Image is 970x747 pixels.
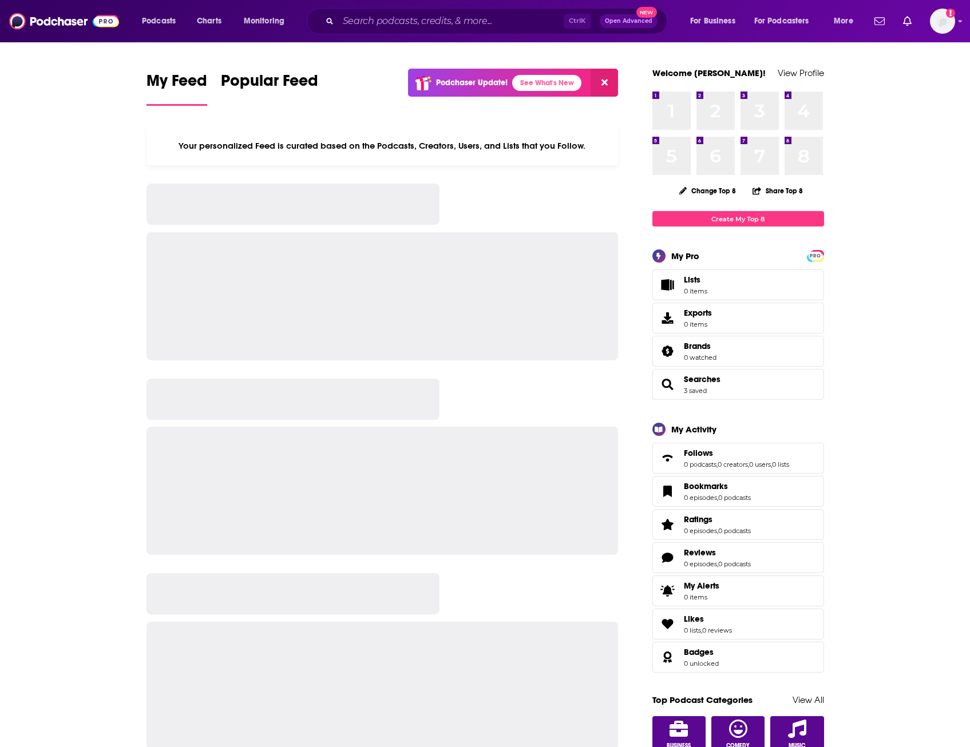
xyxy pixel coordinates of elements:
[600,14,658,28] button: Open AdvancedNew
[684,341,711,351] span: Brands
[930,9,955,34] button: Show profile menu
[684,614,704,624] span: Likes
[684,481,751,491] a: Bookmarks
[656,616,679,632] a: Likes
[236,12,299,30] button: open menu
[134,12,191,30] button: open menu
[684,460,716,468] a: 0 podcasts
[652,694,753,705] a: Top Podcast Categories
[684,514,751,525] a: Ratings
[793,694,824,705] a: View All
[652,67,766,78] a: Welcome [PERSON_NAME]!
[652,509,824,540] span: Ratings
[717,560,718,568] span: ,
[684,514,712,525] span: Ratings
[656,483,679,499] a: Bookmarks
[684,647,714,657] span: Badges
[338,12,564,30] input: Search podcasts, credits, & more...
[656,550,679,566] a: Reviews
[147,71,207,106] a: My Feed
[684,374,720,384] a: Searches
[771,460,772,468] span: ,
[718,460,748,468] a: 0 creators
[684,275,707,285] span: Lists
[870,11,889,31] a: Show notifications dropdown
[684,448,789,458] a: Follows
[684,341,716,351] a: Brands
[656,343,679,359] a: Brands
[717,527,718,535] span: ,
[809,252,822,260] span: PRO
[652,443,824,474] span: Follows
[930,9,955,34] img: User Profile
[652,211,824,227] a: Create My Top 8
[652,609,824,639] span: Likes
[636,7,657,18] span: New
[672,184,743,198] button: Change Top 8
[652,269,824,300] a: Lists
[684,353,716,361] a: 0 watched
[656,450,679,466] a: Follows
[684,626,701,634] a: 0 lists
[684,547,751,558] a: Reviews
[682,12,750,30] button: open menu
[701,626,702,634] span: ,
[684,387,707,395] a: 3 saved
[684,481,728,491] span: Bookmarks
[652,542,824,573] span: Reviews
[244,13,284,29] span: Monitoring
[684,560,717,568] a: 0 episodes
[749,460,771,468] a: 0 users
[564,14,591,29] span: Ctrl K
[656,516,679,533] a: Ratings
[826,12,868,30] button: open menu
[656,277,679,293] span: Lists
[671,424,716,435] div: My Activity
[9,10,119,32] img: Podchaser - Follow, Share and Rate Podcasts
[656,583,679,599] span: My Alerts
[752,180,803,202] button: Share Top 8
[318,8,678,34] div: Search podcasts, credits, & more...
[684,320,712,328] span: 0 items
[716,460,718,468] span: ,
[930,9,955,34] span: Logged in as justin.terrell
[436,78,508,88] p: Podchaser Update!
[656,376,679,392] a: Searches
[702,626,732,634] a: 0 reviews
[684,593,719,601] span: 0 items
[652,303,824,333] a: Exports
[684,275,700,285] span: Lists
[197,13,221,29] span: Charts
[652,642,824,673] span: Badges
[684,448,713,458] span: Follows
[684,547,716,558] span: Reviews
[652,369,824,400] span: Searches
[946,9,955,18] svg: Add a profile image
[718,527,751,535] a: 0 podcasts
[652,336,824,367] span: Brands
[754,13,809,29] span: For Podcasters
[512,75,581,91] a: See What's New
[147,71,207,97] span: My Feed
[690,13,735,29] span: For Business
[656,649,679,665] a: Badges
[684,647,719,657] a: Badges
[748,460,749,468] span: ,
[221,71,318,97] span: Popular Feed
[652,575,824,606] a: My Alerts
[684,287,707,295] span: 0 items
[684,614,732,624] a: Likes
[189,12,228,30] a: Charts
[747,12,826,30] button: open menu
[142,13,176,29] span: Podcasts
[898,11,916,31] a: Show notifications dropdown
[717,494,718,502] span: ,
[684,527,717,535] a: 0 episodes
[684,659,719,667] a: 0 unlocked
[834,13,853,29] span: More
[684,494,717,502] a: 0 episodes
[684,308,712,318] span: Exports
[809,251,822,260] a: PRO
